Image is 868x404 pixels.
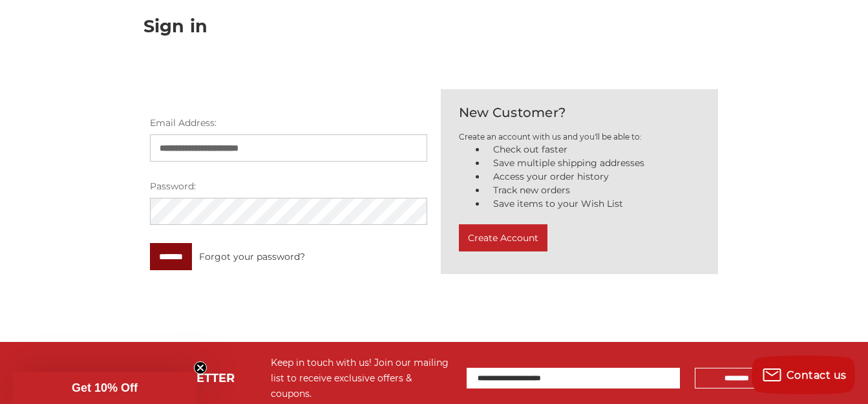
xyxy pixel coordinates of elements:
a: Create Account [459,236,547,248]
li: Check out faster [486,143,700,156]
p: Create an account with us and you'll be able to: [459,131,700,143]
div: Keep in touch with us! Join our mailing list to receive exclusive offers & coupons. [271,355,454,401]
li: Access your order history [486,170,700,184]
a: Forgot your password? [199,250,305,264]
label: Password: [150,180,427,193]
span: Contact us [787,369,847,381]
div: Get 10% OffClose teaser [13,372,196,404]
span: NEWSLETTER [151,371,235,385]
span: JOIN OUR [90,371,149,385]
h1: Sign in [143,17,725,35]
li: Save items to your Wish List [486,197,700,211]
h2: New Customer? [459,103,700,122]
button: Contact us [752,356,855,394]
li: Track new orders [486,184,700,197]
span: Get 10% Off [72,381,138,394]
button: Create Account [459,224,547,251]
label: Email Address: [150,116,427,130]
button: Close teaser [194,361,207,374]
li: Save multiple shipping addresses [486,156,700,170]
